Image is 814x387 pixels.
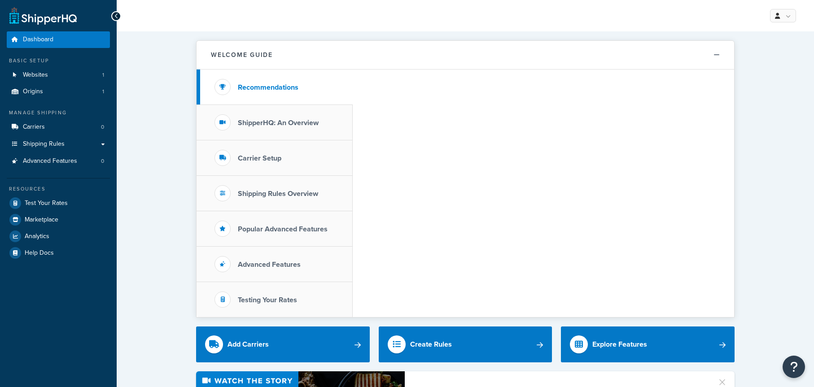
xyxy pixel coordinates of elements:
[7,185,110,193] div: Resources
[101,157,104,165] span: 0
[7,245,110,261] a: Help Docs
[7,67,110,83] a: Websites1
[7,212,110,228] a: Marketplace
[7,153,110,170] a: Advanced Features0
[7,119,110,135] a: Carriers0
[101,123,104,131] span: 0
[238,119,319,127] h3: ShipperHQ: An Overview
[238,154,281,162] h3: Carrier Setup
[238,190,318,198] h3: Shipping Rules Overview
[379,326,552,362] a: Create Rules
[197,41,734,70] button: Welcome Guide
[7,83,110,100] li: Origins
[592,338,647,351] div: Explore Features
[238,83,298,91] h3: Recommendations
[7,57,110,65] div: Basic Setup
[25,249,54,257] span: Help Docs
[23,123,45,131] span: Carriers
[23,71,48,79] span: Websites
[7,119,110,135] li: Carriers
[7,109,110,117] div: Manage Shipping
[228,338,269,351] div: Add Carriers
[25,216,58,224] span: Marketplace
[410,338,452,351] div: Create Rules
[23,88,43,96] span: Origins
[25,200,68,207] span: Test Your Rates
[7,31,110,48] a: Dashboard
[102,71,104,79] span: 1
[238,261,301,269] h3: Advanced Features
[561,326,735,362] a: Explore Features
[7,153,110,170] li: Advanced Features
[23,36,53,43] span: Dashboard
[7,228,110,244] a: Analytics
[196,326,370,362] a: Add Carriers
[211,52,273,58] h2: Welcome Guide
[25,233,49,240] span: Analytics
[7,136,110,152] a: Shipping Rules
[7,67,110,83] li: Websites
[7,195,110,211] a: Test Your Rates
[238,225,328,233] h3: Popular Advanced Features
[238,296,297,304] h3: Testing Your Rates
[23,140,65,148] span: Shipping Rules
[23,157,77,165] span: Advanced Features
[102,88,104,96] span: 1
[783,356,805,378] button: Open Resource Center
[7,83,110,100] a: Origins1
